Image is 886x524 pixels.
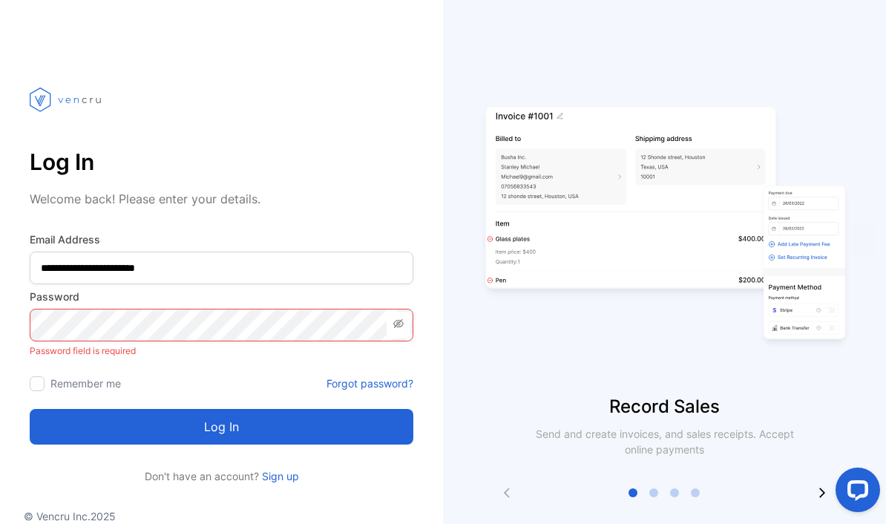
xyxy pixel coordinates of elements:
[30,341,413,361] p: Password field is required
[259,470,299,482] a: Sign up
[30,144,413,180] p: Log In
[30,289,413,304] label: Password
[479,59,850,393] img: slider image
[50,377,121,390] label: Remember me
[30,232,413,247] label: Email Address
[30,190,413,208] p: Welcome back! Please enter your details.
[443,393,886,420] p: Record Sales
[30,59,104,140] img: vencru logo
[824,462,886,524] iframe: LiveChat chat widget
[30,468,413,484] p: Don't have an account?
[522,426,807,457] p: Send and create invoices, and sales receipts. Accept online payments
[30,409,413,445] button: Log in
[326,376,413,391] a: Forgot password?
